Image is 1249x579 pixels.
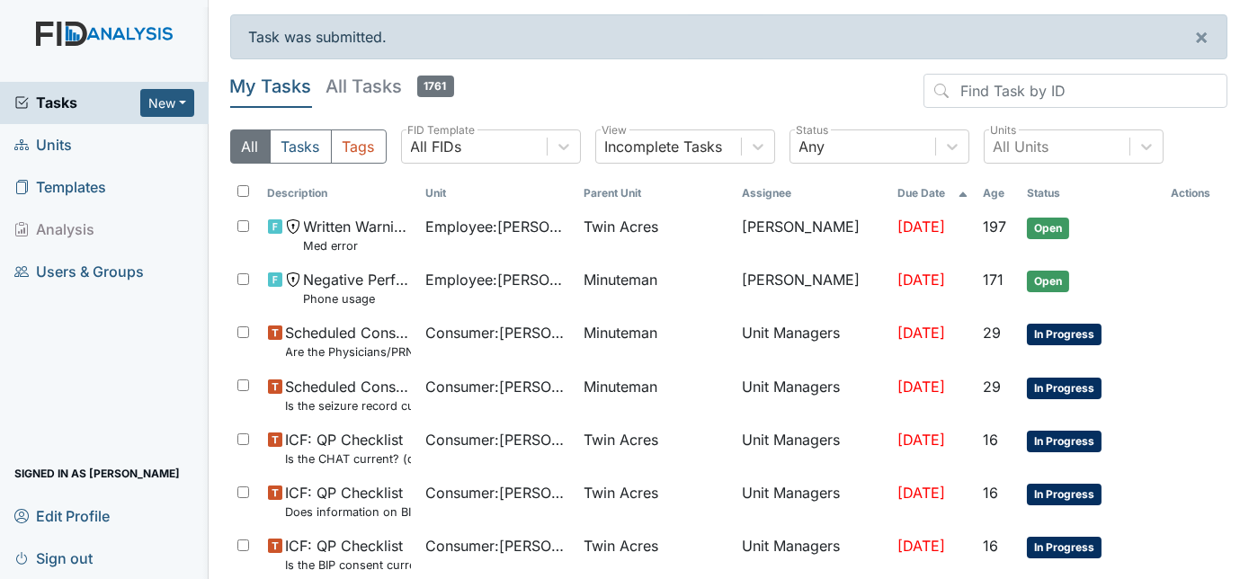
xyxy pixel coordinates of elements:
span: Employee : [PERSON_NAME][GEOGRAPHIC_DATA] [425,269,569,290]
div: Any [799,136,825,157]
small: Is the BIP consent current? (document the date, BIP number in the comment section) [286,557,412,574]
span: [DATE] [897,537,945,555]
th: Toggle SortBy [261,178,419,209]
span: 16 [983,431,998,449]
span: Consumer : [PERSON_NAME] [425,376,569,397]
h5: My Tasks [230,74,312,99]
span: Twin Acres [584,482,658,503]
div: All Units [994,136,1049,157]
span: ICF: QP Checklist Is the CHAT current? (document the date in the comment section) [286,429,412,468]
td: Unit Managers [735,475,889,528]
span: In Progress [1027,324,1102,345]
span: Minuteman [584,322,657,343]
span: Written Warning Med error [304,216,412,254]
button: × [1176,15,1227,58]
th: Toggle SortBy [976,178,1020,209]
span: Consumer : [PERSON_NAME] [425,535,569,557]
button: New [140,89,194,117]
span: 171 [983,271,1004,289]
span: [DATE] [897,484,945,502]
button: All [230,129,271,164]
small: Is the seizure record current? [286,397,412,414]
small: Phone usage [304,290,412,307]
span: 29 [983,324,1001,342]
span: Consumer : [PERSON_NAME] [425,429,569,450]
span: In Progress [1027,431,1102,452]
span: Twin Acres [584,216,658,237]
span: Twin Acres [584,429,658,450]
span: [DATE] [897,271,945,289]
span: Templates [14,174,106,201]
span: 16 [983,537,998,555]
div: Incomplete Tasks [605,136,723,157]
th: Assignee [735,178,889,209]
span: 29 [983,378,1001,396]
th: Toggle SortBy [576,178,735,209]
input: Toggle All Rows Selected [237,185,249,197]
span: × [1194,23,1209,49]
span: Twin Acres [584,535,658,557]
span: Minuteman [584,269,657,290]
span: Employee : [PERSON_NAME] [425,216,569,237]
span: In Progress [1027,378,1102,399]
span: Scheduled Consumer Chart Review Is the seizure record current? [286,376,412,414]
span: 1761 [417,76,454,97]
div: All FIDs [411,136,462,157]
span: 197 [983,218,1006,236]
span: [DATE] [897,378,945,396]
span: 16 [983,484,998,502]
div: Task was submitted. [230,14,1228,59]
span: Edit Profile [14,502,110,530]
div: Type filter [230,129,387,164]
span: Open [1027,218,1069,239]
th: Toggle SortBy [1020,178,1164,209]
td: Unit Managers [735,422,889,475]
span: Scheduled Consumer Chart Review Are the Physicians/PRN orders updated every 90 days? [286,322,412,361]
span: Users & Groups [14,258,144,286]
span: [DATE] [897,324,945,342]
button: Tags [331,129,387,164]
span: ICF: QP Checklist Is the BIP consent current? (document the date, BIP number in the comment section) [286,535,412,574]
span: ICF: QP Checklist Does information on BIP and consent match? [286,482,412,521]
h5: All Tasks [326,74,454,99]
span: Sign out [14,544,93,572]
th: Toggle SortBy [890,178,976,209]
small: Does information on BIP and consent match? [286,503,412,521]
th: Actions [1164,178,1227,209]
small: Are the Physicians/PRN orders updated every 90 days? [286,343,412,361]
td: [PERSON_NAME] [735,262,889,315]
span: [DATE] [897,218,945,236]
td: Unit Managers [735,315,889,368]
input: Find Task by ID [923,74,1227,108]
small: Med error [304,237,412,254]
span: In Progress [1027,537,1102,558]
span: Signed in as [PERSON_NAME] [14,459,180,487]
span: Units [14,131,72,159]
button: Tasks [270,129,332,164]
th: Toggle SortBy [418,178,576,209]
span: Open [1027,271,1069,292]
td: Unit Managers [735,369,889,422]
td: [PERSON_NAME] [735,209,889,262]
small: Is the CHAT current? (document the date in the comment section) [286,450,412,468]
a: Tasks [14,92,140,113]
span: In Progress [1027,484,1102,505]
span: Consumer : [PERSON_NAME] [425,322,569,343]
span: Negative Performance Review Phone usage [304,269,412,307]
span: Minuteman [584,376,657,397]
span: [DATE] [897,431,945,449]
span: Consumer : [PERSON_NAME] [425,482,569,503]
